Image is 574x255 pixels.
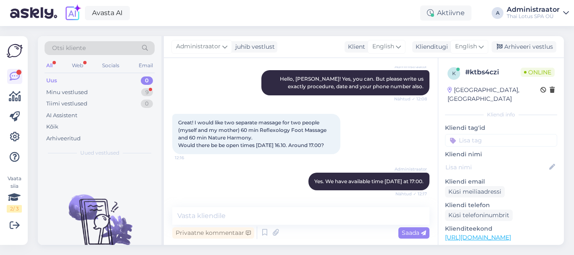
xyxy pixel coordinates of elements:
[314,178,424,184] span: Yes. We have available time [DATE] at 17:00.
[280,76,425,89] span: Hello, [PERSON_NAME]! Yes, you can. But please write us exactly procedure, date and your phone nu...
[395,191,427,197] span: Nähtud ✓ 12:17
[507,6,569,20] a: AdministraatorThai Lotus SPA OÜ
[345,42,365,51] div: Klient
[402,229,426,237] span: Saada
[445,163,548,172] input: Lisa nimi
[64,4,82,22] img: explore-ai
[395,166,427,172] span: Administraator
[7,175,22,213] div: Vaata siia
[46,88,88,97] div: Minu vestlused
[46,111,77,120] div: AI Assistent
[394,96,427,102] span: Nähtud ✓ 12:08
[492,41,556,53] div: Arhiveeri vestlus
[52,44,86,53] span: Otsi kliente
[452,70,456,76] span: k
[176,42,221,51] span: Administraator
[372,42,394,51] span: English
[141,100,153,108] div: 0
[46,100,87,108] div: Tiimi vestlused
[420,5,471,21] div: Aktiivne
[445,244,557,252] p: Vaata edasi ...
[395,63,427,70] span: Administraator
[445,134,557,147] input: Lisa tag
[7,205,22,213] div: 2 / 3
[45,60,54,71] div: All
[232,42,275,51] div: juhib vestlust
[46,123,58,131] div: Kõik
[448,86,540,103] div: [GEOGRAPHIC_DATA], [GEOGRAPHIC_DATA]
[445,186,505,197] div: Küsi meiliaadressi
[521,68,555,77] span: Online
[465,67,521,77] div: # ktbs4czi
[445,234,511,241] a: [URL][DOMAIN_NAME]
[507,13,560,20] div: Thai Lotus SPA OÜ
[455,42,477,51] span: English
[141,88,153,97] div: 9
[178,119,328,148] span: Great! I would like two separate massage for two people (myself and my mother) 60 min Reflexology...
[172,227,254,239] div: Privaatne kommentaar
[445,210,513,221] div: Küsi telefoninumbrit
[445,111,557,118] div: Kliendi info
[137,60,155,71] div: Email
[412,42,448,51] div: Klienditugi
[445,224,557,233] p: Klienditeekond
[445,201,557,210] p: Kliendi telefon
[70,60,85,71] div: Web
[7,43,23,59] img: Askly Logo
[80,149,119,157] span: Uued vestlused
[46,76,57,85] div: Uus
[175,155,206,161] span: 12:16
[445,124,557,132] p: Kliendi tag'id
[445,177,557,186] p: Kliendi email
[492,7,503,19] div: A
[141,76,153,85] div: 0
[85,6,130,20] a: Avasta AI
[445,150,557,159] p: Kliendi nimi
[46,134,81,143] div: Arhiveeritud
[100,60,121,71] div: Socials
[38,179,161,255] img: No chats
[507,6,560,13] div: Administraator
